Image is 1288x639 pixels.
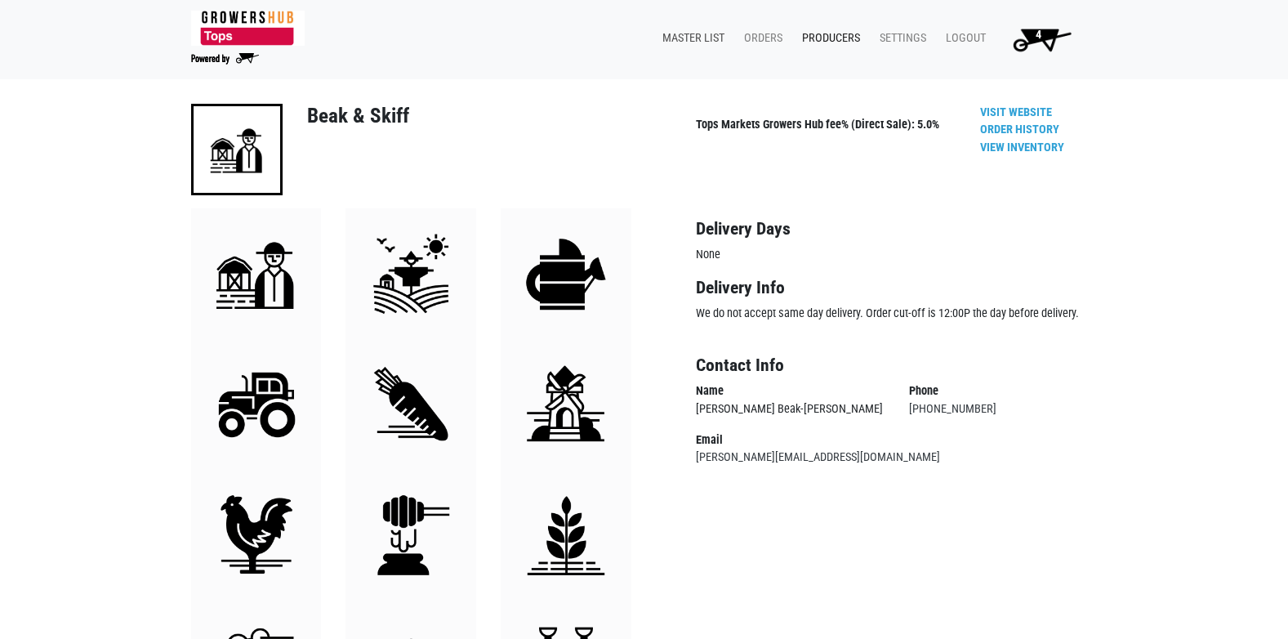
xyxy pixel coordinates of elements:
a: View Inventory [980,141,1064,154]
strong: Name [696,384,724,398]
h4: Delivery Info [696,277,1098,298]
p: None [696,246,885,264]
h4: Contact Info [696,355,1098,376]
a: Settings [867,23,933,54]
img: Cart [1005,23,1078,56]
a: Master List [649,23,731,54]
img: 6-ffe85f7560f3a7bdc85868ce0f288644.png [191,104,283,196]
img: 6-ffe85f7560f3a7bdc85868ce0f288644.png [191,208,322,339]
img: 279edf242af8f9d49a69d9d2afa010fb.png [191,11,305,46]
img: 13-5ab5e0e794d36b9d01159bc26a415072.png [191,470,322,601]
strong: Phone [909,384,938,398]
a: Logout [933,23,992,54]
strong: Email [696,433,723,447]
h4: Delivery Days [696,218,885,239]
a: Order History [980,123,1059,136]
a: Producers [789,23,867,54]
p: We do not accept same day delivery. Order cut-off is 12:00P the day before delivery. [696,305,1098,323]
img: Powered by Big Wheelbarrow [191,53,259,65]
img: 19-7441ae2ccb79c876ff41c34f3bd0da69.png [501,339,631,470]
img: 20-542d666e91a61d5b852e869c8d01fd56.png [501,208,631,339]
a: 4 [992,23,1085,56]
span: 4 [1036,28,1041,42]
img: 18-5fefba4e4473f45ce7b8379fec26bc97.png [191,339,322,470]
img: 2-3444e3ba12206fdd60fd3093121f3ffb.png [345,339,476,470]
h3: Beak & Skiff [307,104,632,128]
a: [PERSON_NAME][EMAIL_ADDRESS][DOMAIN_NAME] [696,450,940,464]
a: Visit Website [980,105,1052,119]
img: 8-10ee70d5d32a2ce3fb64dc2926d5c329.png [345,470,476,601]
p: [PERSON_NAME] Beak-[PERSON_NAME] [696,400,885,418]
li: Tops Markets Growers Hub fee% (Direct Sale): 5.0% [696,117,956,133]
img: 12-e808fbbc9a1ca83a007ecde3a659033d.png [501,470,631,601]
a: [PHONE_NUMBER] [909,402,996,416]
img: 4-0993951e45cc3cfb3b5adfa2d52d6e80.png [345,208,476,339]
a: Orders [731,23,789,54]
